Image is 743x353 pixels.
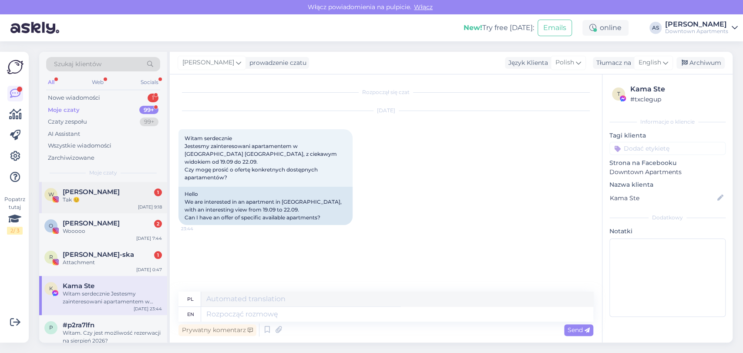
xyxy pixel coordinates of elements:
[140,118,158,126] div: 99+
[630,94,723,104] div: # txclegup
[7,227,23,235] div: 2 / 3
[138,204,162,210] div: [DATE] 9:18
[63,188,120,196] span: Weronika Orłowska
[63,282,94,290] span: Kama Ste
[181,225,214,232] span: 23:44
[48,106,80,114] div: Moje czaty
[63,259,162,266] div: Attachment
[639,58,661,67] span: English
[136,235,162,242] div: [DATE] 7:44
[154,251,162,259] div: 1
[46,77,56,88] div: All
[139,106,158,114] div: 99+
[609,158,726,168] p: Strona na Facebooku
[63,329,162,345] div: Witam. Czy jest możliwość rezerwacji na sierpień 2026?
[63,251,134,259] span: Renata Iwona Roma-ska
[136,266,162,273] div: [DATE] 0:47
[617,91,620,97] span: t
[665,28,728,35] div: Downtown Apartments
[665,21,728,28] div: [PERSON_NAME]
[7,195,23,235] div: Popatrz tutaj
[609,168,726,177] p: Downtown Apartments
[178,324,256,336] div: Prywatny komentarz
[464,23,534,33] div: Try free [DATE]:
[555,58,574,67] span: Polish
[665,21,738,35] a: [PERSON_NAME]Downtown Apartments
[411,3,435,11] span: Włącz
[48,141,111,150] div: Wszystkie wiadomości
[48,154,94,162] div: Zarchiwizowane
[609,227,726,236] p: Notatki
[49,254,53,260] span: R
[63,290,162,306] div: Witam serdecznie Jestesmy zainteresowani apartamentem w [GEOGRAPHIC_DATA] [GEOGRAPHIC_DATA], z ci...
[139,77,160,88] div: Socials
[609,142,726,155] input: Dodać etykietę
[609,118,726,126] div: Informacje o kliencie
[90,77,105,88] div: Web
[63,219,120,227] span: Oliwia Misiaszek
[182,58,234,67] span: [PERSON_NAME]
[187,307,194,322] div: en
[7,59,24,75] img: Askly Logo
[609,131,726,140] p: Tagi klienta
[178,107,593,114] div: [DATE]
[49,324,53,331] span: p
[154,220,162,228] div: 2
[154,188,162,196] div: 1
[610,193,716,203] input: Dodaj nazwę
[593,58,631,67] div: Tłumacz na
[185,135,338,181] span: Witam serdecznie Jestesmy zainteresowani apartamentem w [GEOGRAPHIC_DATA] [GEOGRAPHIC_DATA], z ci...
[464,24,482,32] b: New!
[609,180,726,189] p: Nazwa klienta
[63,321,94,329] span: #p2ra7lfn
[148,94,158,102] div: 1
[582,20,629,36] div: online
[48,191,54,198] span: W
[630,84,723,94] div: Kama Ste
[49,285,53,292] span: K
[505,58,548,67] div: Język Klienta
[187,292,194,306] div: pl
[63,196,162,204] div: Tak 😊
[134,306,162,312] div: [DATE] 23:44
[63,227,162,235] div: Wooooo
[49,222,53,229] span: O
[178,88,593,96] div: Rozpoczął się czat
[649,22,662,34] div: AS
[538,20,572,36] button: Emails
[676,57,725,69] div: Archiwum
[89,169,117,177] span: Moje czaty
[48,118,87,126] div: Czaty zespołu
[609,214,726,222] div: Dodatkowy
[178,187,353,225] div: Hello We are interested in an apartment in [GEOGRAPHIC_DATA], with an interesting view from 19.09...
[568,326,590,334] span: Send
[48,130,80,138] div: AI Assistant
[54,60,101,69] span: Szukaj klientów
[246,58,306,67] div: prowadzenie czatu
[48,94,100,102] div: Nowe wiadomości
